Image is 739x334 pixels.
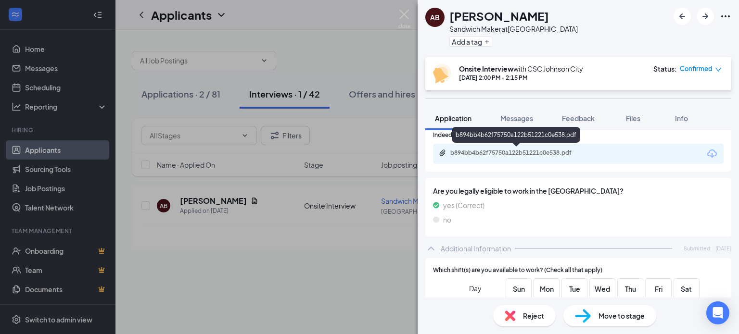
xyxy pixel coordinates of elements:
[523,310,544,321] span: Reject
[433,186,724,196] span: Are you legally eligible to work in the [GEOGRAPHIC_DATA]?
[459,64,583,74] div: with CSC Johnson City
[459,64,513,73] b: Onsite Interview
[697,8,714,25] button: ArrowRight
[599,310,645,321] span: Move to stage
[443,214,451,225] span: no
[676,11,688,22] svg: ArrowLeftNew
[538,284,555,294] span: Mon
[450,149,585,157] div: b894bb4b62f75750a122b51221c0e538.pdf
[433,131,475,140] span: Indeed Resume
[449,24,578,34] div: Sandwich Maker at [GEOGRAPHIC_DATA]
[622,284,639,294] span: Thu
[684,244,712,252] span: Submitted:
[430,12,440,22] div: AB
[678,284,695,294] span: Sat
[443,200,484,210] span: yes (Correct)
[441,244,511,253] div: Additional Information
[459,74,583,82] div: [DATE] 2:00 PM - 2:15 PM
[449,37,492,47] button: PlusAdd a tag
[706,301,729,324] div: Open Intercom Messenger
[715,66,722,73] span: down
[562,114,595,123] span: Feedback
[439,149,446,157] svg: Paperclip
[469,283,482,294] span: Day
[706,148,718,160] svg: Download
[439,149,595,158] a: Paperclipb894bb4b62f75750a122b51221c0e538.pdf
[449,8,549,24] h1: [PERSON_NAME]
[626,114,640,123] span: Files
[500,114,533,123] span: Messages
[435,114,471,123] span: Application
[425,243,437,254] svg: ChevronUp
[674,8,691,25] button: ArrowLeftNew
[433,266,602,275] span: Which shift(s) are you available to work? (Check all that apply)
[680,64,713,74] span: Confirmed
[653,64,677,74] div: Status :
[700,11,711,22] svg: ArrowRight
[566,284,583,294] span: Tue
[715,244,731,252] span: [DATE]
[484,39,490,45] svg: Plus
[675,114,688,123] span: Info
[452,127,580,143] div: b894bb4b62f75750a122b51221c0e538.pdf
[594,284,611,294] span: Wed
[510,284,527,294] span: Sun
[720,11,731,22] svg: Ellipses
[650,284,667,294] span: Fri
